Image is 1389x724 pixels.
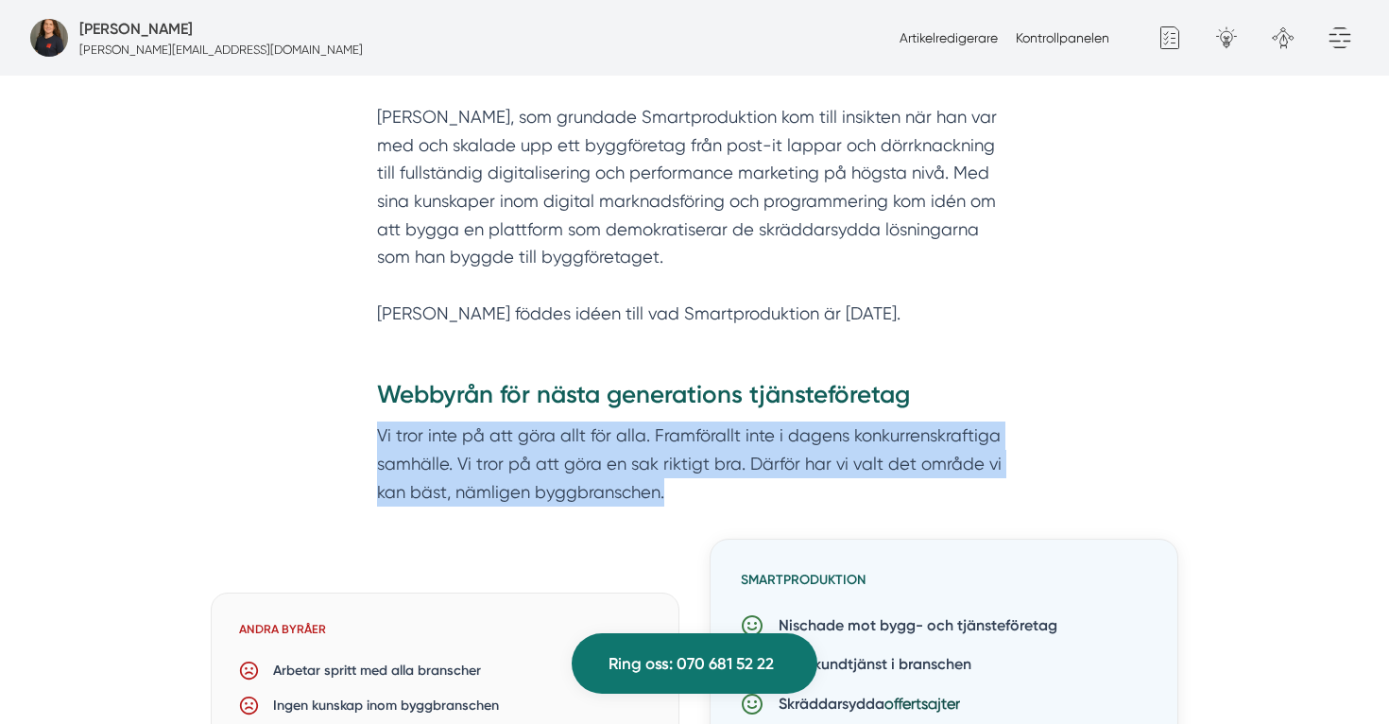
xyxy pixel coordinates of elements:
[763,613,1057,638] p: Nischade mot bygg- och tjänsteföretag
[30,19,68,57] img: foretagsbild-pa-smartproduktion-ett-foretag-i-dalarnas-lan.jpg
[239,620,651,652] h6: Andra byråer
[377,103,1012,328] p: [PERSON_NAME], som grundade Smartproduktion kom till insikten när han var med och skalade upp ett...
[377,422,1012,506] p: Vi tror inte på att göra allt för alla. Framförallt inte i dagens konkurrenskraftiga samhälle. Vi...
[259,660,480,681] p: Arbetar spritt med alla branscher
[79,41,363,59] p: [PERSON_NAME][EMAIL_ADDRESS][DOMAIN_NAME]
[79,17,193,41] h5: Administratör
[900,30,998,45] a: Artikelredigerare
[1016,30,1109,45] a: Kontrollpanelen
[763,652,971,677] p: Bäst kundtjänst i branschen
[609,651,774,677] span: Ring oss: 070 681 52 22
[741,570,1147,606] h6: Smartproduktion
[763,692,960,716] p: Skräddarsydda
[259,695,498,716] p: Ingen kunskap inom byggbranschen
[884,695,960,713] a: offertsajter
[377,378,1012,422] h3: Webbyrån för nästa generations tjänsteföretag
[572,633,817,694] a: Ring oss: 070 681 52 22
